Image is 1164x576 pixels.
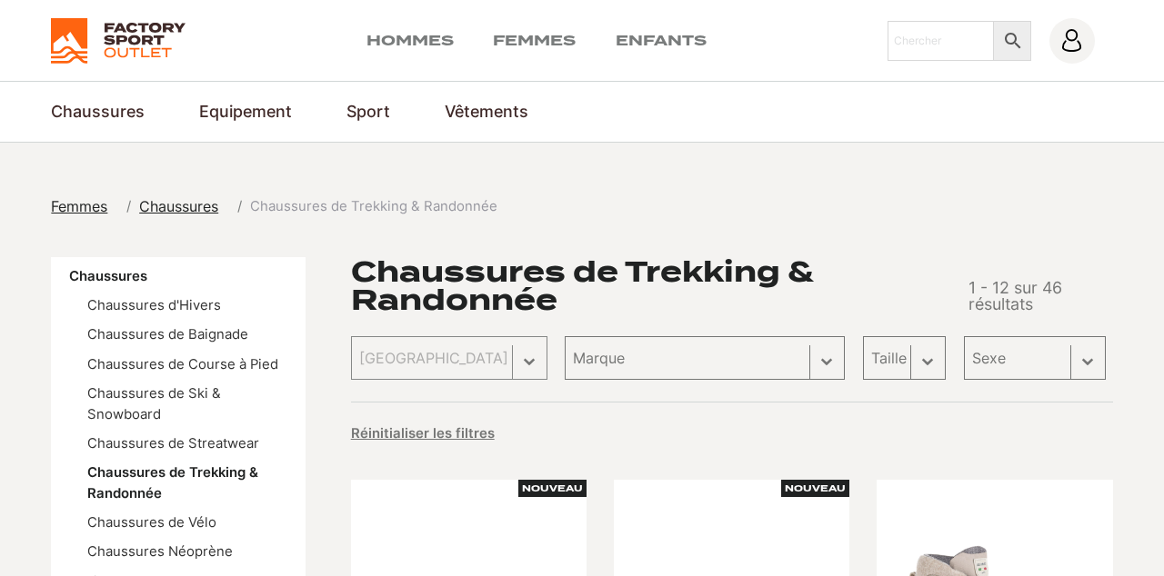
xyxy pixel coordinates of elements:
[139,197,218,215] span: Chaussures
[199,100,292,124] a: Equipement
[346,100,390,124] a: Sport
[51,195,118,217] a: Femmes
[139,195,229,217] a: Chaussures
[445,100,528,124] a: Vêtements
[87,326,248,343] a: Chaussures de Baignade
[616,30,707,52] a: Enfants
[51,195,497,217] nav: breadcrumbs
[87,356,278,372] a: Chaussures de Course à Pied
[87,297,221,313] a: Chaussures d'Hivers
[493,30,576,52] a: Femmes
[351,257,951,314] h1: Chaussures de Trekking & Randonnée
[51,18,185,64] img: Factory Sport Outlet
[87,435,259,452] a: Chaussures de Streatwear
[51,100,145,124] a: Chaussures
[87,514,216,531] a: Chaussures de Vélo
[87,464,258,501] a: Chaussures de Trekking & Randonnée
[250,196,497,216] span: Chaussures de Trekking & Randonnée
[888,21,995,61] input: Chercher
[87,385,221,422] a: Chaussures de Ski & Snowboard
[51,197,107,215] span: Femmes
[69,268,147,284] a: Chaussures
[87,543,233,560] a: Chaussures Néoprène
[366,30,454,52] a: Hommes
